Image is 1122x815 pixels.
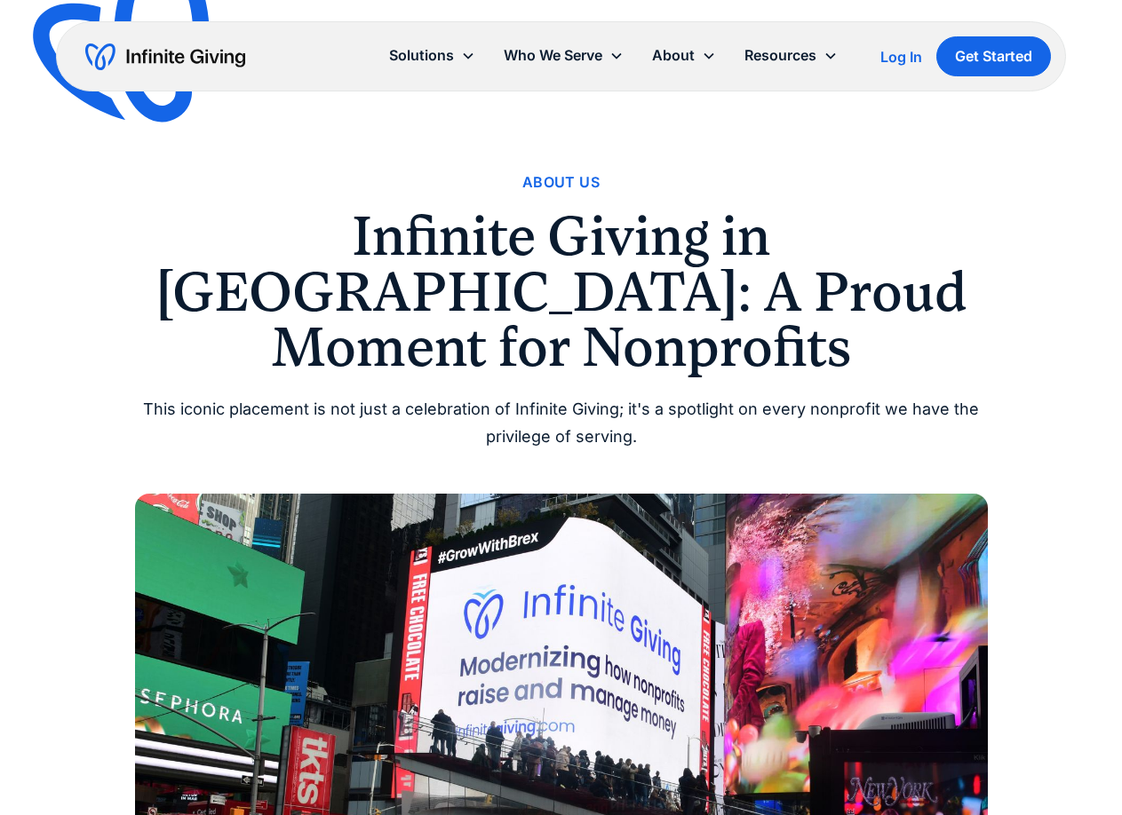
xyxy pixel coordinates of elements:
[730,36,852,75] div: Resources
[375,36,489,75] div: Solutions
[389,44,454,67] div: Solutions
[638,36,730,75] div: About
[135,209,988,375] h1: Infinite Giving in [GEOGRAPHIC_DATA]: A Proud Moment for Nonprofits
[522,170,600,194] a: About Us
[880,50,922,64] div: Log In
[489,36,638,75] div: Who We Serve
[744,44,816,67] div: Resources
[880,46,922,67] a: Log In
[85,43,245,71] a: home
[135,396,988,450] div: This iconic placement is not just a celebration of Infinite Giving; it's a spotlight on every non...
[652,44,695,67] div: About
[504,44,602,67] div: Who We Serve
[936,36,1051,76] a: Get Started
